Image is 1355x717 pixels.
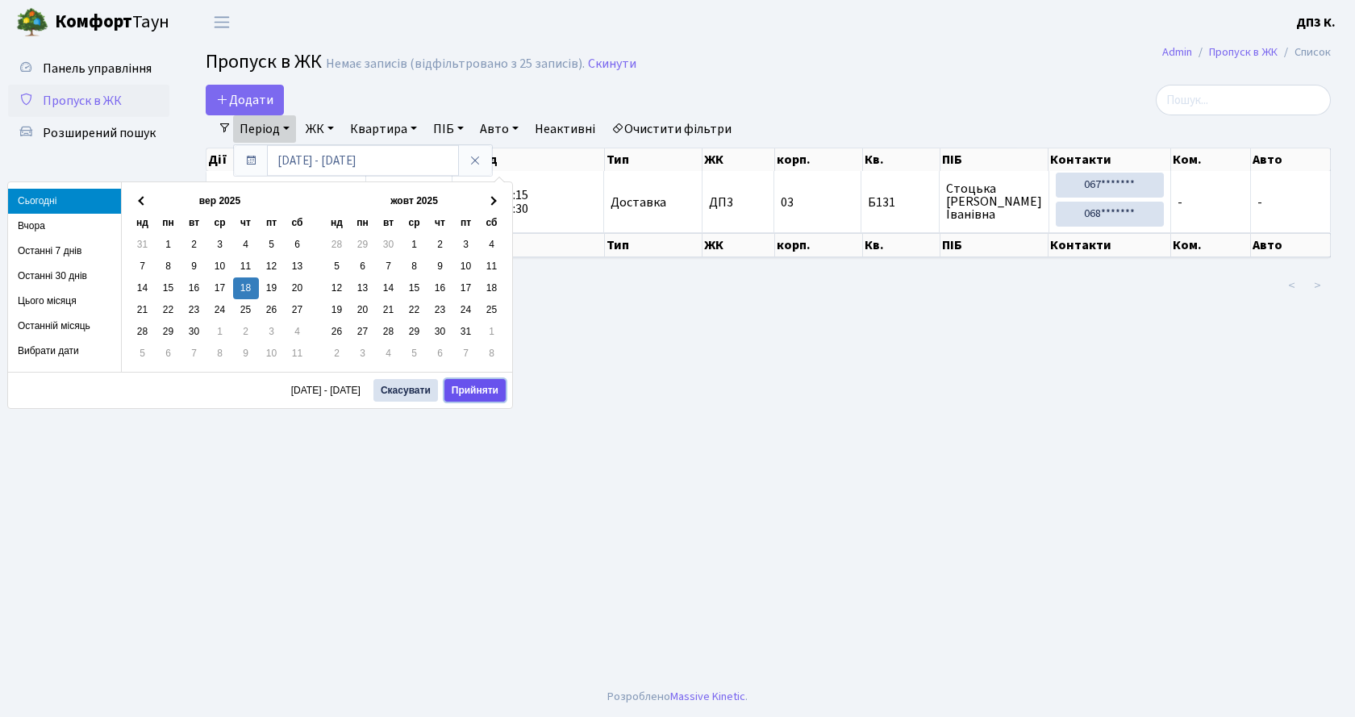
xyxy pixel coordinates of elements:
[427,299,453,321] td: 23
[444,379,506,402] button: Прийняти
[181,256,207,277] td: 9
[402,256,427,277] td: 8
[285,321,311,343] td: 4
[8,339,121,364] li: Вибрати дати
[376,277,402,299] td: 14
[427,256,453,277] td: 9
[233,115,296,143] a: Період
[202,9,242,35] button: Переключити навігацію
[402,321,427,343] td: 29
[259,256,285,277] td: 12
[43,92,122,110] span: Пропуск в ЖК
[427,321,453,343] td: 30
[452,233,605,257] th: Період
[285,299,311,321] td: 27
[55,9,132,35] b: Комфорт
[427,212,453,234] th: чт
[291,386,367,395] span: [DATE] - [DATE]
[1257,194,1262,211] span: -
[207,234,233,256] td: 3
[181,212,207,234] th: вт
[324,277,350,299] td: 12
[605,148,703,171] th: Тип
[324,234,350,256] td: 28
[453,343,479,365] td: 7
[402,277,427,299] td: 15
[868,196,932,209] span: Б131
[376,321,402,343] td: 28
[8,189,121,214] li: Сьогодні
[156,256,181,277] td: 8
[1278,44,1331,61] li: Список
[940,148,1049,171] th: ПІБ
[775,148,863,171] th: корп.
[376,299,402,321] td: 21
[216,91,273,109] span: Додати
[1138,35,1355,69] nav: breadcrumb
[1162,44,1192,60] a: Admin
[259,277,285,299] td: 19
[206,148,366,171] th: Дії
[156,343,181,365] td: 6
[427,343,453,365] td: 6
[350,277,376,299] td: 13
[259,343,285,365] td: 10
[1296,13,1336,32] a: ДП3 К.
[605,233,703,257] th: Тип
[285,277,311,299] td: 20
[1209,44,1278,60] a: Пропуск в ЖК
[55,9,169,36] span: Таун
[781,194,794,211] span: 03
[285,212,311,234] th: сб
[427,234,453,256] td: 2
[181,299,207,321] td: 23
[453,299,479,321] td: 24
[479,299,505,321] td: 25
[453,321,479,343] td: 31
[130,212,156,234] th: нд
[8,214,121,239] li: Вчора
[233,212,259,234] th: чт
[402,234,427,256] td: 1
[479,321,505,343] td: 1
[8,239,121,264] li: Останні 7 днів
[775,233,863,257] th: корп.
[207,299,233,321] td: 24
[1156,85,1331,115] input: Пошук...
[453,212,479,234] th: пт
[1171,233,1251,257] th: Ком.
[605,115,738,143] a: Очистити фільтри
[233,277,259,299] td: 18
[207,256,233,277] td: 10
[479,343,505,365] td: 8
[1296,14,1336,31] b: ДП3 К.
[156,299,181,321] td: 22
[324,212,350,234] th: нд
[233,256,259,277] td: 11
[324,256,350,277] td: 5
[344,115,423,143] a: Квартира
[130,256,156,277] td: 7
[8,117,169,149] a: Розширений пошук
[528,115,602,143] a: Неактивні
[299,115,340,143] a: ЖК
[402,212,427,234] th: ср
[156,212,181,234] th: пн
[479,234,505,256] td: 4
[43,124,156,142] span: Розширений пошук
[324,299,350,321] td: 19
[8,52,169,85] a: Панель управління
[326,56,585,72] div: Немає записів (відфільтровано з 25 записів).
[350,299,376,321] td: 20
[259,234,285,256] td: 5
[181,343,207,365] td: 7
[156,277,181,299] td: 15
[130,321,156,343] td: 28
[285,234,311,256] td: 6
[452,148,605,171] th: Період
[373,379,438,402] button: Скасувати
[402,299,427,321] td: 22
[350,190,479,212] th: жовт 2025
[863,233,940,257] th: Кв.
[207,321,233,343] td: 1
